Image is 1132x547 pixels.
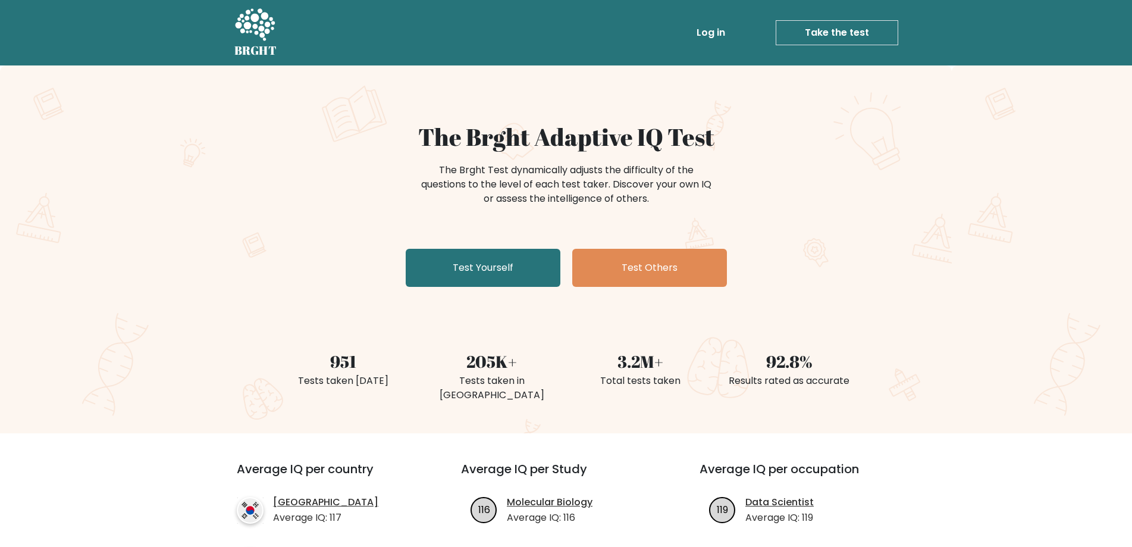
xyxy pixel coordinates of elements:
[425,349,559,374] div: 205K+
[461,462,671,490] h3: Average IQ per Study
[276,349,410,374] div: 951
[273,495,378,510] a: [GEOGRAPHIC_DATA]
[273,511,378,525] p: Average IQ: 117
[692,21,730,45] a: Log in
[573,374,708,388] div: Total tests taken
[478,502,490,516] text: 116
[276,374,410,388] div: Tests taken [DATE]
[425,374,559,402] div: Tests taken in [GEOGRAPHIC_DATA]
[237,462,418,490] h3: Average IQ per country
[418,163,715,206] div: The Brght Test dynamically adjusts the difficulty of the questions to the level of each test take...
[237,497,264,524] img: country
[700,462,910,490] h3: Average IQ per occupation
[572,249,727,287] a: Test Others
[717,502,728,516] text: 119
[573,349,708,374] div: 3.2M+
[406,249,560,287] a: Test Yourself
[722,349,857,374] div: 92.8%
[507,495,592,510] a: Molecular Biology
[745,495,814,510] a: Data Scientist
[776,20,898,45] a: Take the test
[507,511,592,525] p: Average IQ: 116
[745,511,814,525] p: Average IQ: 119
[234,5,277,61] a: BRGHT
[234,43,277,58] h5: BRGHT
[722,374,857,388] div: Results rated as accurate
[276,123,857,151] h1: The Brght Adaptive IQ Test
